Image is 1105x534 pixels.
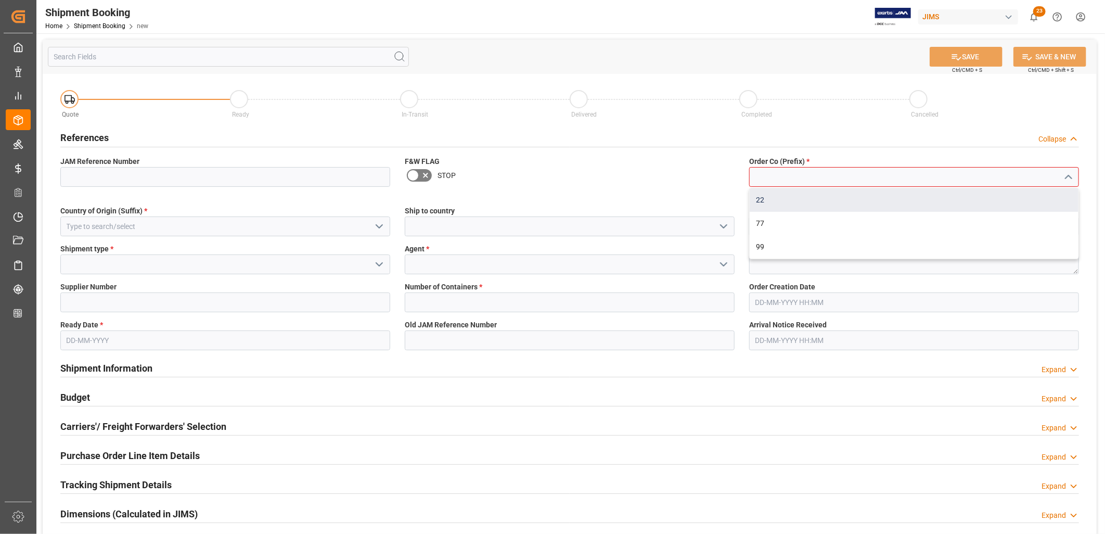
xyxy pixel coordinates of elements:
[60,507,198,521] h2: Dimensions (Calculated in JIMS)
[48,47,409,67] input: Search Fields
[60,361,152,375] h2: Shipment Information
[405,320,497,330] span: Old JAM Reference Number
[750,235,1078,259] div: 99
[405,206,455,217] span: Ship to country
[60,390,90,404] h2: Budget
[1042,393,1066,404] div: Expand
[60,217,390,236] input: Type to search/select
[715,219,731,235] button: open menu
[438,170,456,181] span: STOP
[60,156,139,167] span: JAM Reference Number
[1022,5,1046,29] button: show 23 new notifications
[60,131,109,145] h2: References
[1033,6,1046,17] span: 23
[1028,66,1074,74] span: Ctrl/CMD + Shift + S
[749,156,810,167] span: Order Co (Prefix)
[918,9,1018,24] div: JIMS
[60,449,200,463] h2: Purchase Order Line Item Details
[1013,47,1086,67] button: SAVE & NEW
[60,244,113,255] span: Shipment type
[911,111,939,118] span: Cancelled
[1042,510,1066,521] div: Expand
[1042,423,1066,434] div: Expand
[1042,452,1066,463] div: Expand
[405,244,429,255] span: Agent
[45,5,148,20] div: Shipment Booking
[74,22,125,30] a: Shipment Booking
[749,320,827,330] span: Arrival Notice Received
[715,257,731,273] button: open menu
[1042,481,1066,492] div: Expand
[750,212,1078,235] div: 77
[571,111,597,118] span: Delivered
[402,111,428,118] span: In-Transit
[749,282,815,293] span: Order Creation Date
[1060,169,1075,185] button: close menu
[1038,134,1066,145] div: Collapse
[45,22,62,30] a: Home
[371,219,387,235] button: open menu
[232,111,249,118] span: Ready
[1042,364,1066,375] div: Expand
[405,156,440,167] span: F&W FLAG
[750,188,1078,212] div: 22
[1046,5,1069,29] button: Help Center
[60,478,172,492] h2: Tracking Shipment Details
[60,419,226,434] h2: Carriers'/ Freight Forwarders' Selection
[62,111,79,118] span: Quote
[749,330,1079,350] input: DD-MM-YYYY HH:MM
[930,47,1003,67] button: SAVE
[60,320,103,330] span: Ready Date
[60,206,147,217] span: Country of Origin (Suffix)
[875,8,911,26] img: Exertis%20JAM%20-%20Email%20Logo.jpg_1722504956.jpg
[749,293,1079,312] input: DD-MM-YYYY HH:MM
[952,66,982,74] span: Ctrl/CMD + S
[741,111,772,118] span: Completed
[60,282,117,293] span: Supplier Number
[918,7,1022,27] button: JIMS
[60,330,390,350] input: DD-MM-YYYY
[371,257,387,273] button: open menu
[405,282,482,293] span: Number of Containers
